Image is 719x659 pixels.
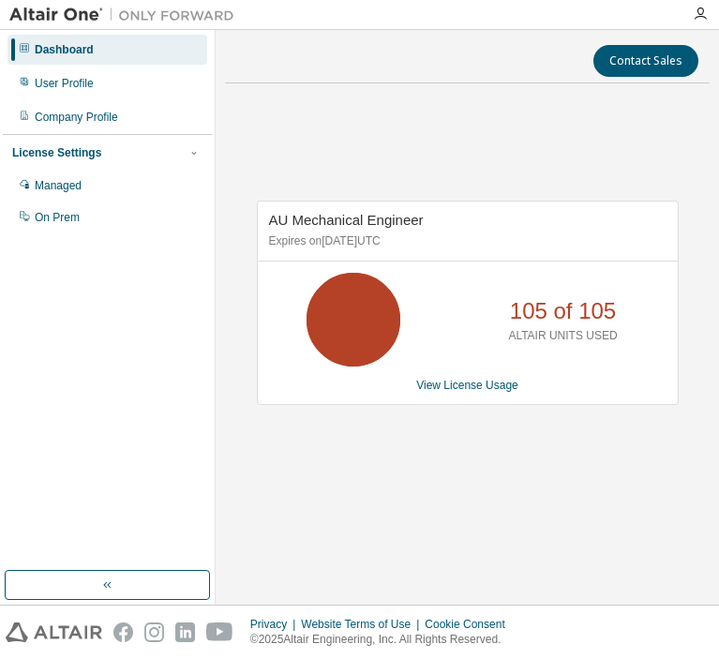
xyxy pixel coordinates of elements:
[416,379,518,392] a: View License Usage
[425,617,516,632] div: Cookie Consent
[9,6,244,24] img: Altair One
[510,295,616,327] p: 105 of 105
[269,212,424,228] span: AU Mechanical Engineer
[35,76,94,91] div: User Profile
[35,42,94,57] div: Dashboard
[35,110,118,125] div: Company Profile
[144,622,164,642] img: instagram.svg
[301,617,425,632] div: Website Terms of Use
[508,328,617,344] p: ALTAIR UNITS USED
[593,45,698,77] button: Contact Sales
[206,622,233,642] img: youtube.svg
[250,632,517,648] p: © 2025 Altair Engineering, Inc. All Rights Reserved.
[113,622,133,642] img: facebook.svg
[35,178,82,193] div: Managed
[175,622,195,642] img: linkedin.svg
[35,210,80,225] div: On Prem
[250,617,301,632] div: Privacy
[6,622,102,642] img: altair_logo.svg
[12,145,101,160] div: License Settings
[269,233,662,249] p: Expires on [DATE] UTC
